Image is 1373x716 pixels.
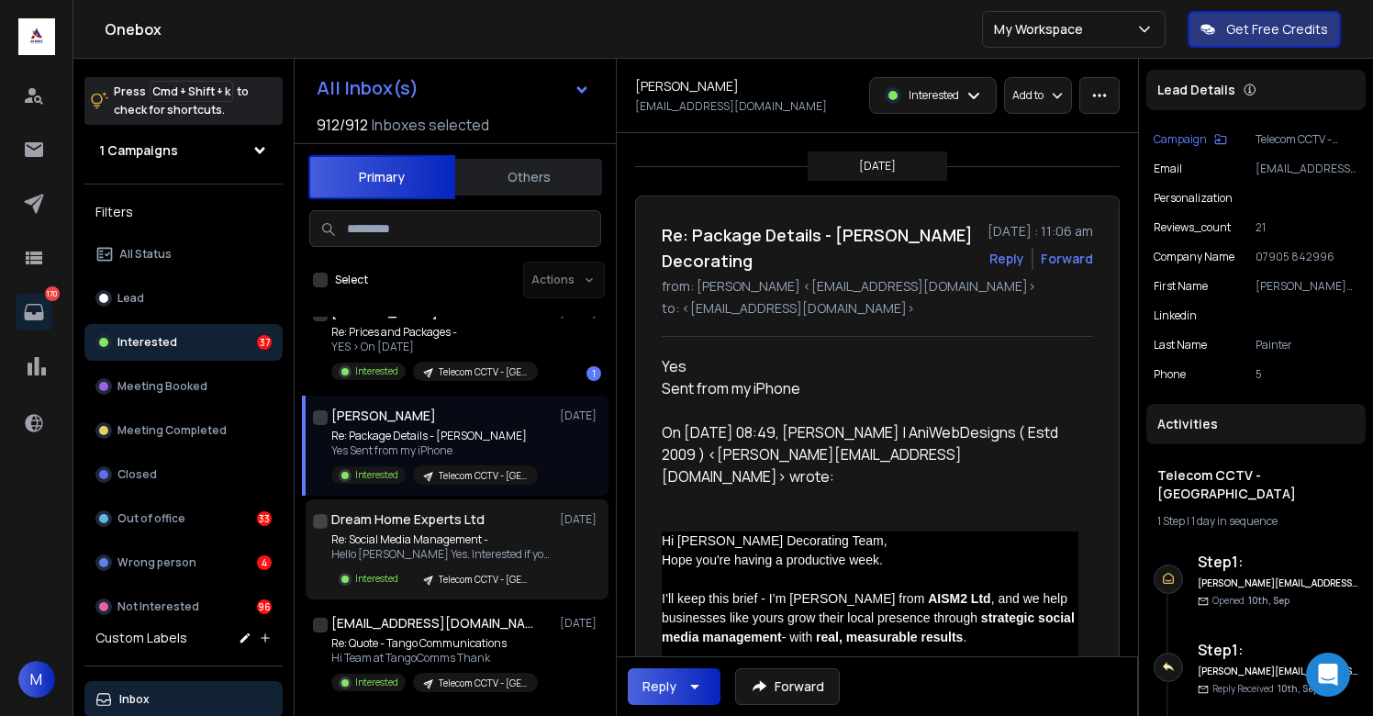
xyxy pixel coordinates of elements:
[331,407,436,425] h1: [PERSON_NAME]
[317,114,368,136] span: 912 / 912
[114,83,249,119] p: Press to check for shortcuts.
[628,668,720,705] button: Reply
[105,18,982,40] h1: Onebox
[84,588,283,625] button: Not Interested96
[1256,220,1358,235] p: 21
[816,630,963,644] strong: real, measurable results
[735,668,840,705] button: Forward
[355,468,398,482] p: Interested
[1248,594,1289,607] span: 10th, Sep
[1041,250,1093,268] div: Forward
[1154,367,1186,382] p: Phone
[331,532,552,547] p: Re: Social Media Management -
[1198,551,1358,573] h6: Step 1 :
[331,547,552,562] p: Hello [PERSON_NAME] Yes. Interested if you’re
[1154,250,1234,264] p: Company Name
[1146,404,1366,444] div: Activities
[1154,220,1231,235] p: Reviews_count
[439,677,527,690] p: Telecom CCTV - [GEOGRAPHIC_DATA]
[117,379,207,394] p: Meeting Booked
[1256,162,1358,176] p: [EMAIL_ADDRESS][DOMAIN_NAME]
[1306,653,1350,697] div: Open Intercom Messenger
[84,412,283,449] button: Meeting Completed
[150,81,233,102] span: Cmd + Shift + k
[1256,279,1358,294] p: [PERSON_NAME] Decorating
[989,250,1024,268] button: Reply
[1157,81,1235,99] p: Lead Details
[662,299,1093,318] p: to: <[EMAIL_ADDRESS][DOMAIN_NAME]>
[662,533,887,548] span: Hi [PERSON_NAME] Decorating Team,
[117,511,185,526] p: Out of office
[331,636,538,651] p: Re: Quote - Tango Communications
[1157,466,1355,503] h1: Telecom CCTV - [GEOGRAPHIC_DATA]
[988,222,1093,241] p: [DATE] : 11:06 am
[308,155,455,199] button: Primary
[84,368,283,405] button: Meeting Booked
[355,364,398,378] p: Interested
[859,159,896,173] p: [DATE]
[84,544,283,581] button: Wrong person4
[331,510,485,529] h1: Dream Home Experts Ltd
[331,614,533,632] h1: [EMAIL_ADDRESS][DOMAIN_NAME]
[18,661,55,698] button: M
[119,247,172,262] p: All Status
[439,365,527,379] p: Telecom CCTV - [GEOGRAPHIC_DATA]
[1226,20,1328,39] p: Get Free Credits
[317,79,419,97] h1: All Inbox(s)
[1154,132,1227,147] button: Campaign
[84,236,283,273] button: All Status
[439,573,527,587] p: Telecom CCTV - [GEOGRAPHIC_DATA]
[45,286,60,301] p: 170
[662,421,1078,509] blockquote: On [DATE] 08:49, [PERSON_NAME] | AniWebDesigns ( Estd 2009 ) <[PERSON_NAME][EMAIL_ADDRESS][DOMAIN...
[789,630,812,644] span: with
[117,335,177,350] p: Interested
[335,273,368,287] label: Select
[331,443,538,458] p: Yes Sent from my iPhone
[1198,665,1358,678] h6: [PERSON_NAME][EMAIL_ADDRESS][DOMAIN_NAME]
[1256,367,1358,382] p: 5
[586,366,601,381] div: 1
[257,555,272,570] div: 4
[662,377,1078,399] div: Sent from my iPhone
[84,132,283,169] button: 1 Campaigns
[1154,308,1197,323] p: linkedin
[84,324,283,361] button: Interested37
[1154,132,1207,147] p: Campaign
[662,591,1067,625] span: , and we help businesses like yours grow their local presence through
[455,157,602,197] button: Others
[1188,11,1341,48] button: Get Free Credits
[662,277,1093,296] p: from: [PERSON_NAME] <[EMAIL_ADDRESS][DOMAIN_NAME]>
[1154,338,1207,352] p: Last Name
[439,469,527,483] p: Telecom CCTV - [GEOGRAPHIC_DATA]
[662,222,977,274] h1: Re: Package Details - [PERSON_NAME] Decorating
[635,77,739,95] h1: [PERSON_NAME]
[117,555,196,570] p: Wrong person
[117,467,157,482] p: Closed
[994,20,1090,39] p: My Workspace
[642,677,676,696] div: Reply
[331,340,538,354] p: YES > On [DATE]
[782,630,787,644] span: -
[302,70,605,106] button: All Inbox(s)
[257,511,272,526] div: 33
[84,199,283,225] h3: Filters
[372,114,489,136] h3: Inboxes selected
[560,408,601,423] p: [DATE]
[1012,88,1044,103] p: Add to
[257,335,272,350] div: 37
[662,553,883,567] span: Hope you're having a productive week.
[84,500,283,537] button: Out of office33
[1256,250,1358,264] p: 07905 842996
[331,651,538,666] p: Hi Team at TangoComms Thank
[355,572,398,586] p: Interested
[117,599,199,614] p: Not Interested
[1157,513,1185,529] span: 1 Step
[635,99,827,114] p: [EMAIL_ADDRESS][DOMAIN_NAME]
[1198,576,1358,590] h6: [PERSON_NAME][EMAIL_ADDRESS][DOMAIN_NAME]
[117,291,144,306] p: Lead
[1212,682,1319,696] p: Reply Received
[1198,639,1358,661] h6: Step 1 :
[99,141,178,160] h1: 1 Campaigns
